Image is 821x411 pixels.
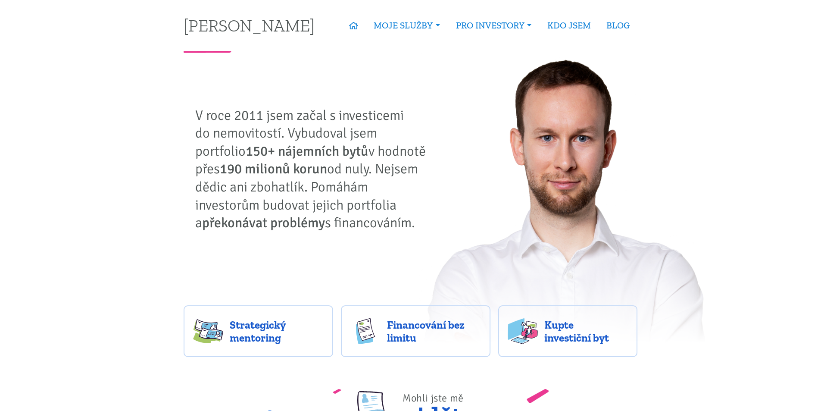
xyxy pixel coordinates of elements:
span: Strategický mentoring [230,318,324,344]
span: Kupte investiční byt [544,318,628,344]
a: PRO INVESTORY [448,16,540,35]
span: Financování bez limitu [387,318,481,344]
a: MOJE SLUŽBY [366,16,448,35]
strong: překonávat problémy [202,214,325,231]
span: Mohli jste mě [403,392,464,405]
img: finance [350,318,381,344]
strong: 150+ nájemních bytů [246,143,368,160]
a: Kupte investiční byt [498,305,637,357]
a: BLOG [599,16,637,35]
a: [PERSON_NAME] [184,17,315,34]
strong: 190 milionů korun [220,160,327,177]
a: Financování bez limitu [341,305,490,357]
a: KDO JSEM [540,16,599,35]
img: strategy [193,318,223,344]
p: V roce 2011 jsem začal s investicemi do nemovitostí. Vybudoval jsem portfolio v hodnotě přes od n... [195,107,432,232]
img: flats [508,318,538,344]
a: Strategický mentoring [184,305,333,357]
